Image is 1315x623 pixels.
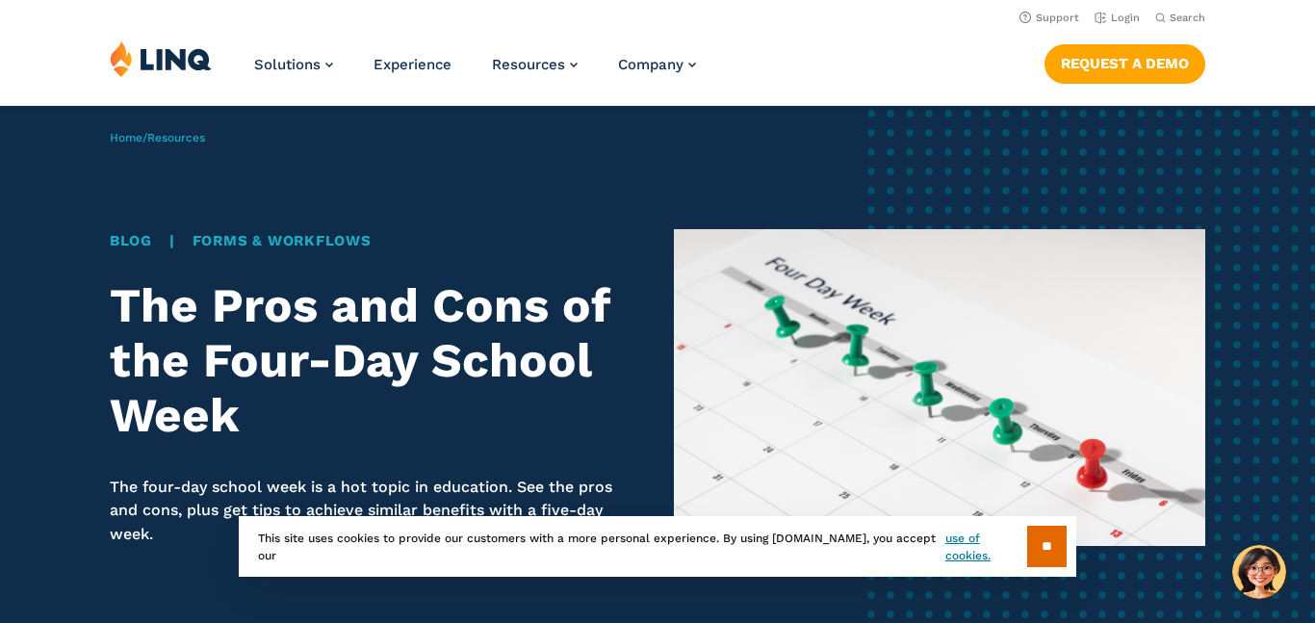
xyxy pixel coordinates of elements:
button: Open Search Bar [1155,11,1205,25]
a: Experience [374,56,451,73]
a: Login [1095,12,1140,24]
a: Resources [147,131,205,144]
h1: The Pros and Cons of the Four-Day School Week [110,278,641,442]
a: Resources [492,56,578,73]
div: This site uses cookies to provide our customers with a more personal experience. By using [DOMAIN... [239,516,1076,577]
span: Company [618,56,683,73]
a: Blog [110,232,152,249]
a: Home [110,131,142,144]
span: / [110,131,205,144]
a: Solutions [254,56,333,73]
span: Search [1170,12,1205,24]
a: Forms & Workflows [193,232,372,249]
div: | [110,230,641,252]
nav: Button Navigation [1044,40,1205,83]
a: Company [618,56,696,73]
a: Request a Demo [1044,44,1205,83]
button: Hello, have a question? Let’s chat. [1232,545,1286,599]
nav: Primary Navigation [254,40,696,104]
span: Resources [492,56,565,73]
p: The four-day school week is a hot topic in education. See the pros and cons, plus get tips to ach... [110,476,641,546]
img: LINQ | K‑12 Software [110,40,212,77]
img: Calendar showing a 4-day week with green pushpins [674,229,1205,546]
a: use of cookies. [945,530,1027,564]
span: Solutions [254,56,321,73]
a: Support [1019,12,1079,24]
